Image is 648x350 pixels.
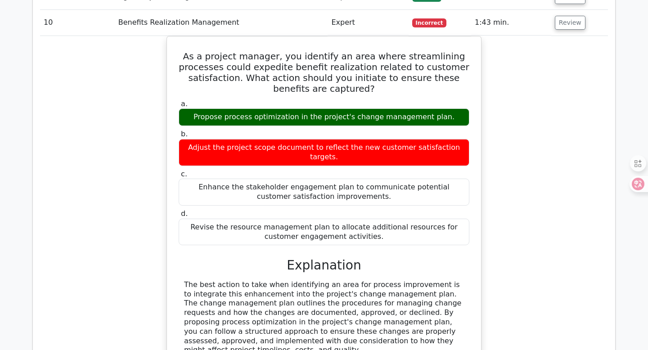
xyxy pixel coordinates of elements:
span: a. [181,99,188,108]
div: Propose process optimization in the project's change management plan. [179,108,469,126]
td: 1:43 min. [471,10,551,36]
div: Adjust the project scope document to reflect the new customer satisfaction targets. [179,139,469,166]
span: Incorrect [412,18,447,27]
h5: As a project manager, you identify an area where streamlining processes could expedite benefit re... [178,51,470,94]
span: b. [181,130,188,138]
div: Revise the resource management plan to allocate additional resources for customer engagement acti... [179,219,469,246]
h3: Explanation [184,258,464,273]
span: c. [181,170,187,178]
td: 10 [40,10,115,36]
td: Benefits Realization Management [115,10,328,36]
span: d. [181,209,188,218]
button: Review [555,16,585,30]
div: Enhance the stakeholder engagement plan to communicate potential customer satisfaction improvements. [179,179,469,206]
td: Expert [328,10,408,36]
